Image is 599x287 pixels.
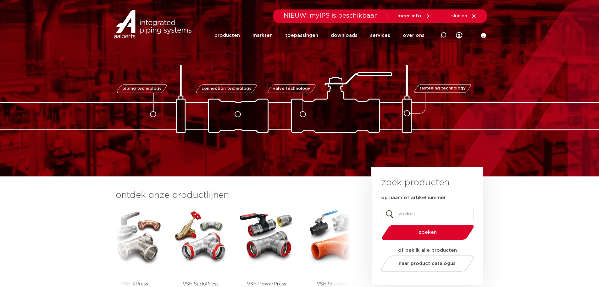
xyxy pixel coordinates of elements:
[381,176,449,189] h3: zoek producten
[273,87,310,91] span: valve technology
[379,255,475,272] a: naar product catalogus
[397,14,421,18] span: meer info
[451,14,467,18] span: sluiten
[381,195,446,201] label: op naam of artikelnummer
[122,87,162,91] span: piping technology
[201,87,251,91] span: connection technology
[398,248,457,253] strong: of bekijk alle producten
[331,23,358,48] a: downloads
[403,23,424,48] a: over ons
[370,23,390,48] a: services
[284,13,377,19] span: NIEUW: myIPS is beschikbaar
[399,261,456,266] span: naar product catalogus
[456,28,462,42] div: my IPS
[419,87,466,91] span: fastening technology
[214,23,240,48] a: producten
[285,23,318,48] a: toepassingen
[214,23,424,48] nav: Menu
[379,224,476,240] button: zoeken
[398,230,458,235] span: zoeken
[451,13,477,19] a: sluiten
[252,23,273,48] a: markten
[116,189,350,202] h3: ontdek onze productlijnen
[397,13,431,19] a: meer info
[381,207,474,221] input: zoeken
